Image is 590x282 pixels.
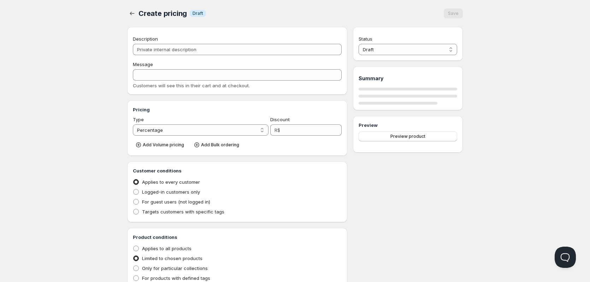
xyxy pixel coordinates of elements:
span: Draft [193,11,203,16]
button: Preview product [359,131,457,141]
span: Add Bulk ordering [201,142,239,148]
span: For guest users (not logged in) [142,199,210,205]
span: Limited to chosen products [142,255,202,261]
span: Preview product [390,134,425,139]
span: R$ [275,127,280,133]
span: For products with defined tags [142,275,210,281]
span: Logged-in customers only [142,189,200,195]
span: Message [133,61,153,67]
span: Applies to every customer [142,179,200,185]
span: Customers will see this in their cart and at checkout. [133,83,250,88]
button: Add Volume pricing [133,140,188,150]
h1: Summary [359,75,457,82]
h3: Product conditions [133,234,342,241]
h3: Preview [359,122,457,129]
span: Add Volume pricing [143,142,184,148]
span: Discount [270,117,290,122]
span: Applies to all products [142,246,191,251]
input: Private internal description [133,44,342,55]
span: Only for particular collections [142,265,208,271]
iframe: Help Scout Beacon - Open [555,247,576,268]
span: Status [359,36,372,42]
h3: Pricing [133,106,342,113]
span: Create pricing [138,9,187,18]
button: Add Bulk ordering [191,140,243,150]
span: Type [133,117,144,122]
span: Description [133,36,158,42]
h3: Customer conditions [133,167,342,174]
span: Targets customers with specific tags [142,209,224,215]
